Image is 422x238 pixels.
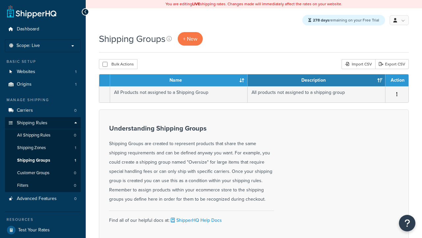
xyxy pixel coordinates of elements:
[192,1,200,7] b: LIVE
[5,78,81,91] li: Origins
[109,125,274,204] div: Shipping Groups are created to represent products that share the same shipping requirements and c...
[109,125,274,132] h3: Understanding Shipping Groups
[99,59,137,69] button: Bulk Actions
[5,97,81,103] div: Manage Shipping
[17,145,46,151] span: Shipping Zones
[5,129,81,141] li: All Shipping Rules
[75,82,76,87] span: 1
[17,158,50,163] span: Shipping Groups
[5,154,81,167] a: Shipping Groups 1
[75,158,76,163] span: 1
[248,74,385,86] th: Description: activate to sort column ascending
[5,167,81,179] li: Customer Groups
[109,211,274,225] div: Find all of our helpful docs at:
[5,117,81,192] li: Shipping Rules
[5,154,81,167] li: Shipping Groups
[74,170,76,176] span: 0
[99,32,166,45] h1: Shipping Groups
[17,108,33,113] span: Carriers
[5,193,81,205] li: Advanced Features
[5,104,81,117] li: Carriers
[74,108,76,113] span: 0
[110,86,248,102] td: All Products not assigned to a Shipping Group
[399,215,415,231] button: Open Resource Center
[17,69,35,75] span: Websites
[5,117,81,129] a: Shipping Rules
[342,59,375,69] div: Import CSV
[5,142,81,154] li: Shipping Zones
[74,196,76,202] span: 0
[5,217,81,222] div: Resources
[7,5,56,18] a: ShipperHQ Home
[17,196,57,202] span: Advanced Features
[16,43,40,49] span: Scope: Live
[169,217,222,224] a: ShipperHQ Help Docs
[75,69,76,75] span: 1
[313,17,329,23] strong: 278 days
[5,179,81,192] li: Filters
[302,15,385,25] div: remaining on your Free Trial
[74,183,76,188] span: 0
[17,120,47,126] span: Shipping Rules
[17,82,32,87] span: Origins
[178,32,203,46] a: + New
[183,35,197,43] span: + New
[17,133,50,138] span: All Shipping Rules
[5,104,81,117] a: Carriers 0
[5,224,81,236] a: Test Your Rates
[375,59,409,69] a: Export CSV
[18,227,50,233] span: Test Your Rates
[74,133,76,138] span: 0
[5,23,81,35] a: Dashboard
[5,179,81,192] a: Filters 0
[5,59,81,64] div: Basic Setup
[5,66,81,78] a: Websites 1
[5,193,81,205] a: Advanced Features 0
[5,66,81,78] li: Websites
[17,170,49,176] span: Customer Groups
[385,74,408,86] th: Action
[5,142,81,154] a: Shipping Zones 1
[110,74,248,86] th: Name: activate to sort column ascending
[17,26,39,32] span: Dashboard
[5,129,81,141] a: All Shipping Rules 0
[248,86,385,102] td: All products not assigned to a shipping group
[75,145,76,151] span: 1
[17,183,28,188] span: Filters
[5,78,81,91] a: Origins 1
[5,167,81,179] a: Customer Groups 0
